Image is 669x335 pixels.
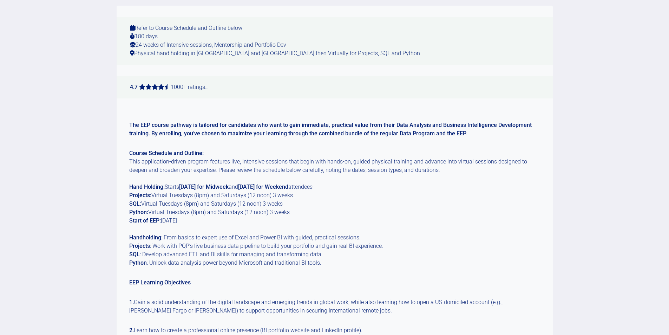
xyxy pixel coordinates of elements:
[129,259,147,266] strong: Python
[129,150,204,156] strong: Course Schedule and Outline:
[129,298,540,315] p: Gain a solid understanding of the digital landscape and emerging trends in global work, while als...
[129,251,140,258] strong: SQL
[129,183,165,190] strong: Hand Holding:
[117,76,553,98] p: 1000+ ratings…
[117,17,553,65] p: Refer to Course Schedule and Outline below 180 days 24 weeks of Intensive sessions, Mentorship an...
[129,149,540,267] p: This application-driven program features live, intensive sessions that begin with hands-on, guide...
[129,327,134,334] strong: 2.
[140,279,191,286] strong: Learning Objectives
[129,326,540,335] p: Learn how to create a professional online presence (BI portfolio website and LinkedIn profile).
[129,192,151,199] strong: Projects:
[129,217,161,224] strong: Start of EEP:
[129,122,532,137] strong: The EEP course pathway is tailored for candidates who want to gain immediate, practical value fro...
[129,279,139,286] strong: EEP
[129,209,148,215] strong: Python:
[130,84,138,90] strong: 4.7
[179,183,229,190] strong: [DATE] for Midweek
[129,299,134,305] strong: 1.
[129,234,161,241] strong: Handholding
[129,200,141,207] strong: SQL:
[238,183,288,190] strong: [DATE] for Weekend
[129,243,150,249] strong: Projects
